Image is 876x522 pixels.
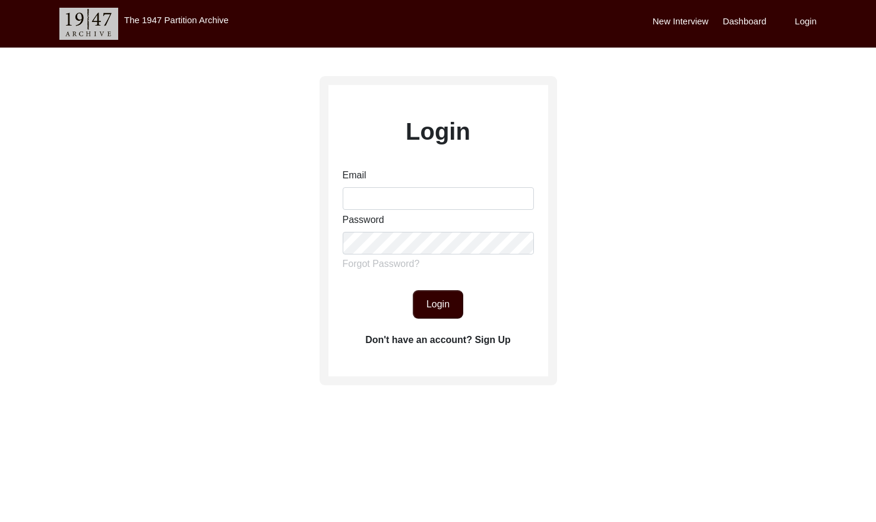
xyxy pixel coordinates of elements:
[343,168,366,183] label: Email
[406,114,470,149] label: Login
[343,257,420,271] label: Forgot Password?
[343,213,384,227] label: Password
[413,290,463,319] button: Login
[365,333,511,347] label: Don't have an account? Sign Up
[653,15,709,29] label: New Interview
[795,15,817,29] label: Login
[124,15,229,25] label: The 1947 Partition Archive
[59,8,118,40] img: header-logo.png
[723,15,766,29] label: Dashboard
